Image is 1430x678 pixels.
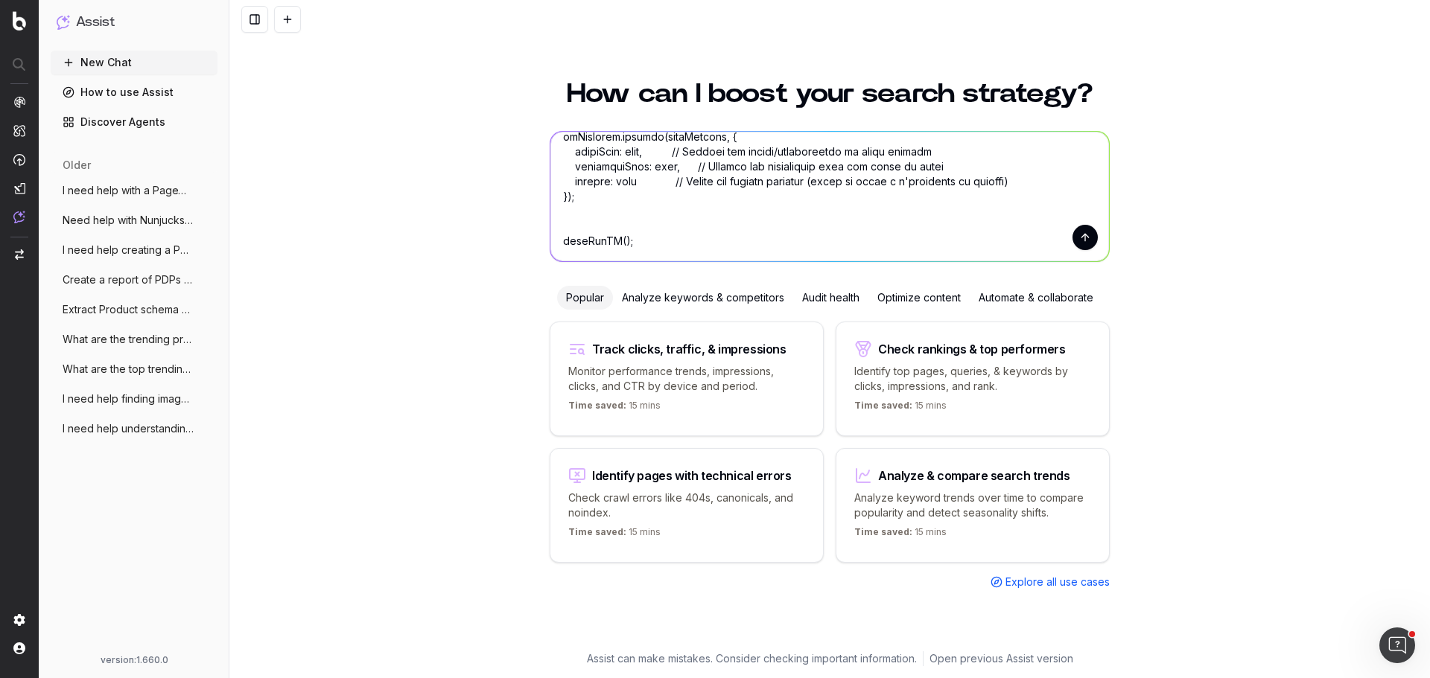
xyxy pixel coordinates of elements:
button: What are the top trending products for 2 [51,357,217,381]
div: Automate & collaborate [970,286,1102,310]
button: Need help with Nunjucks to use for avail [51,208,217,232]
p: Monitor performance trends, impressions, clicks, and CTR by device and period. [568,364,805,394]
div: Identify pages with technical errors [592,470,792,482]
span: I need help creating a PageWorker optimi [63,243,194,258]
button: I need help understanding the reason beh [51,417,217,441]
span: Time saved: [568,400,626,411]
div: Analyze keywords & competitors [613,286,793,310]
span: I need help with a PageWorkers optimisat [63,183,194,198]
a: Discover Agents [51,110,217,134]
img: Assist [57,15,70,29]
p: Check crawl errors like 404s, canonicals, and noindex. [568,490,805,520]
span: Time saved: [854,526,912,537]
textarea: L ipsu dolo sitametc adi elits DO eiusmo: temporin utlaboRE() { etdol MAGNAaliqua = enimadmi.veni... [550,132,1109,261]
button: New Chat [51,51,217,74]
button: I need help with a PageWorkers optimisat [51,179,217,202]
h1: Assist [76,12,115,33]
div: Optimize content [868,286,970,310]
span: Explore all use cases [1005,575,1110,589]
p: 15 mins [568,400,661,418]
p: 15 mins [854,400,947,418]
p: 15 mins [854,526,947,544]
img: Switch project [15,249,24,260]
button: I need help creating a PageWorker optimi [51,238,217,262]
img: Assist [13,211,25,223]
button: What are the trending products for the u [51,327,217,351]
span: Time saved: [854,400,912,411]
span: I need help understanding the reason beh [63,421,194,436]
div: version: 1.660.0 [57,654,212,666]
p: Identify top pages, queries, & keywords by clicks, impressions, and rank. [854,364,1091,394]
img: My account [13,642,25,654]
a: How to use Assist [51,80,217,104]
button: Assist [57,12,212,33]
a: Open previous Assist version [929,651,1073,666]
span: I need help finding images with missing [63,391,194,406]
button: Create a report of PDPs and whether they [51,268,217,292]
button: I need help finding images with missing [51,387,217,411]
span: What are the trending products for the u [63,332,194,347]
iframe: Intercom live chat [1379,627,1415,663]
span: What are the top trending products for 2 [63,362,194,377]
span: Time saved: [568,526,626,537]
a: Explore all use cases [991,575,1110,589]
span: Extract Product schema markup for this p [63,302,194,317]
span: Need help with Nunjucks to use for avail [63,213,194,228]
p: Assist can make mistakes. Consider checking important information. [587,651,917,666]
img: Botify logo [13,11,26,31]
img: Activation [13,153,25,166]
div: Track clicks, traffic, & impressions [592,343,786,355]
img: Analytics [13,96,25,108]
img: Setting [13,614,25,626]
div: Analyze & compare search trends [878,470,1070,482]
p: 15 mins [568,526,661,544]
div: Audit health [793,286,868,310]
div: Popular [557,286,613,310]
div: Check rankings & top performers [878,343,1066,355]
button: Extract Product schema markup for this p [51,298,217,322]
img: Studio [13,182,25,194]
h1: How can I boost your search strategy? [550,80,1110,107]
p: Analyze keyword trends over time to compare popularity and detect seasonality shifts. [854,490,1091,520]
img: Intelligence [13,124,25,137]
span: older [63,158,91,173]
span: Create a report of PDPs and whether they [63,272,194,287]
